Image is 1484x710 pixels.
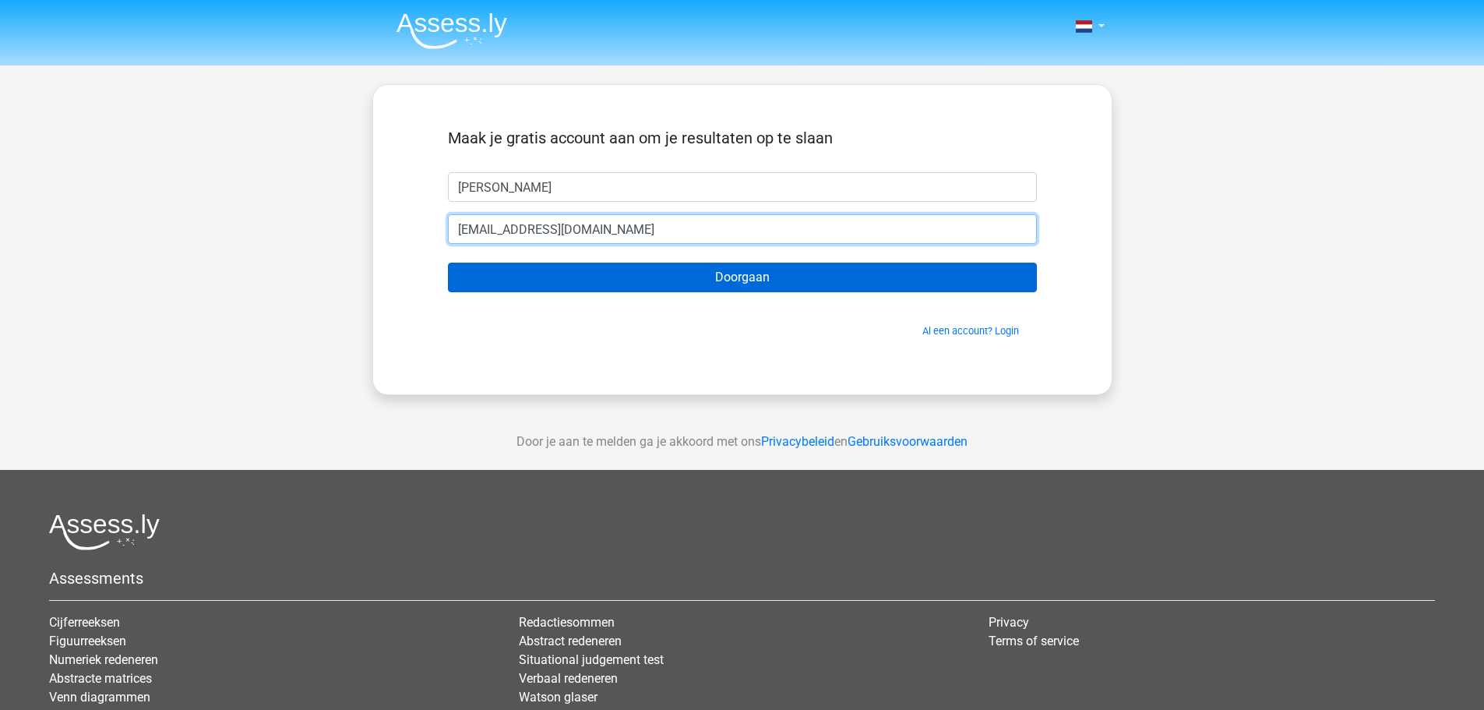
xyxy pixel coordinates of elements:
a: Privacybeleid [761,434,834,449]
h5: Assessments [49,569,1435,588]
a: Terms of service [989,634,1079,648]
a: Situational judgement test [519,652,664,667]
a: Gebruiksvoorwaarden [848,434,968,449]
input: Voornaam [448,172,1037,202]
a: Verbaal redeneren [519,671,618,686]
a: Abstract redeneren [519,634,622,648]
a: Abstracte matrices [49,671,152,686]
input: Doorgaan [448,263,1037,292]
input: Email [448,214,1037,244]
a: Numeriek redeneren [49,652,158,667]
a: Redactiesommen [519,615,615,630]
a: Cijferreeksen [49,615,120,630]
a: Venn diagrammen [49,690,150,705]
img: Assessly [397,12,507,49]
h5: Maak je gratis account aan om je resultaten op te slaan [448,129,1037,147]
img: Assessly logo [49,514,160,550]
a: Watson glaser [519,690,597,705]
a: Al een account? Login [922,325,1019,337]
a: Privacy [989,615,1029,630]
a: Figuurreeksen [49,634,126,648]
